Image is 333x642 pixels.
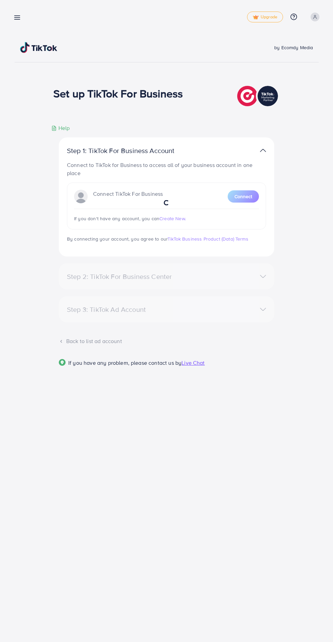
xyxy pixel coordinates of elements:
[59,337,274,345] div: Back to list ad account
[237,84,280,108] img: TikTok partner
[53,87,183,100] h1: Set up TikTok For Business
[181,359,205,366] span: Live Chat
[68,359,181,366] span: If you have any problem, please contact us by
[247,12,283,22] a: tickUpgrade
[274,44,313,51] span: by Ecomdy Media
[20,42,57,53] img: TikTok
[253,15,277,20] span: Upgrade
[253,15,259,20] img: tick
[67,147,196,155] p: Step 1: TikTok For Business Account
[59,359,66,366] img: Popup guide
[260,146,266,155] img: TikTok partner
[51,124,70,132] div: Help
